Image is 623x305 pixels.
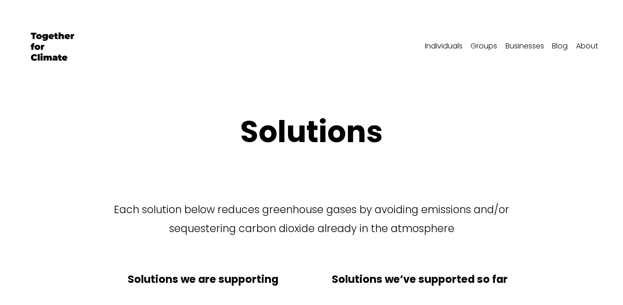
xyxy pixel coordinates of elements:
[576,39,598,54] a: About
[332,272,508,287] strong: Solutions we’ve supported so far
[425,39,463,54] a: Individuals
[128,272,278,287] strong: Solutions we are supporting
[470,39,497,54] a: Groups
[552,39,568,54] a: Blog
[25,19,80,74] img: Together for Climate
[240,111,383,153] strong: Solutions
[505,39,544,54] a: Businesses
[97,200,526,238] p: Each solution below reduces greenhouse gases by avoiding emissions and/or sequestering carbon dio...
